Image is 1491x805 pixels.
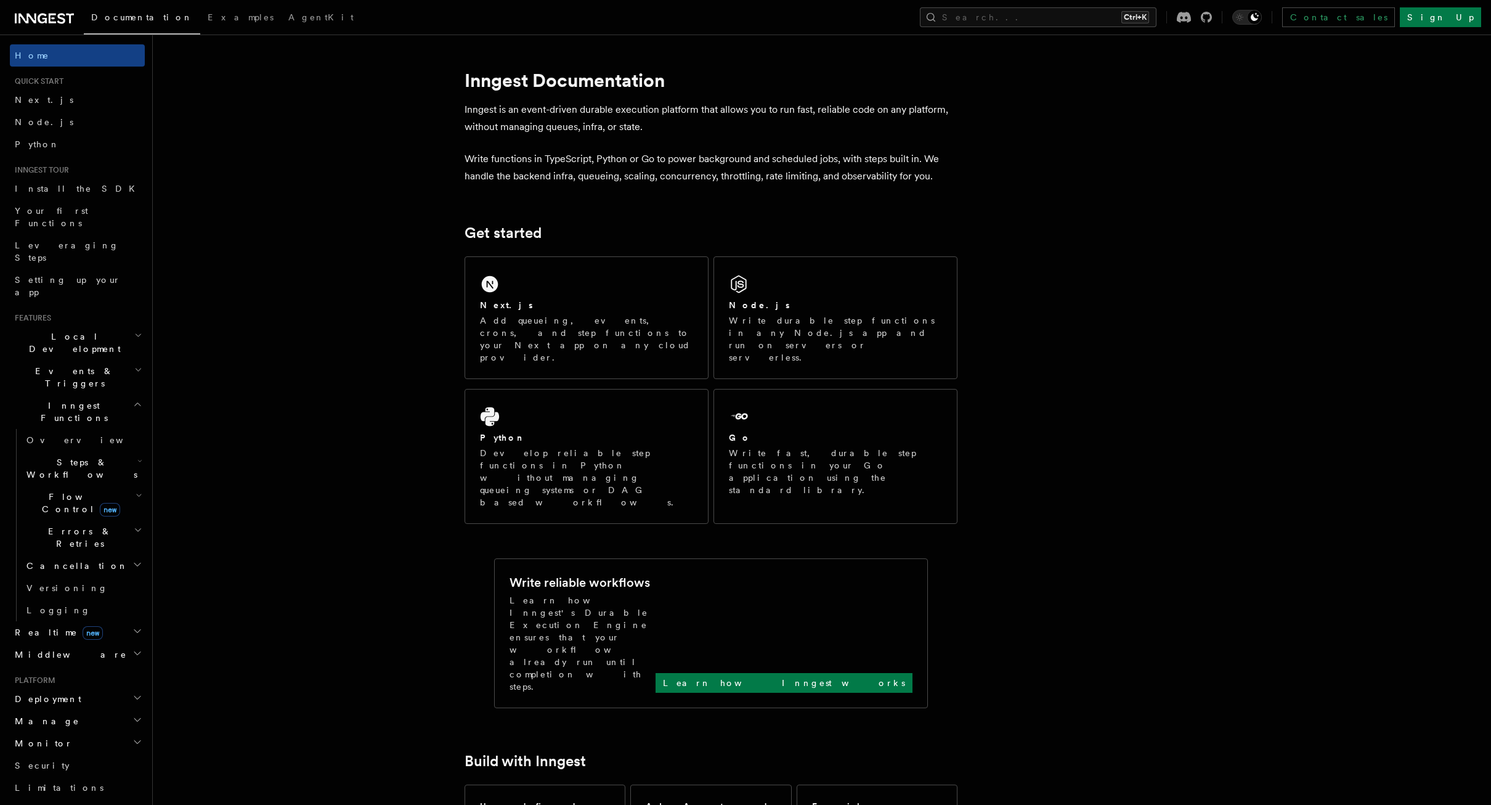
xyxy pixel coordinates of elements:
a: Leveraging Steps [10,234,145,269]
p: Write fast, durable step functions in your Go application using the standard library. [729,447,942,496]
span: Home [15,49,49,62]
a: AgentKit [281,4,361,33]
span: Local Development [10,330,134,355]
a: Home [10,44,145,67]
p: Learn how Inngest's Durable Execution Engine ensures that your workflow already run until complet... [510,594,656,693]
span: new [83,626,103,640]
button: Errors & Retries [22,520,145,555]
button: Monitor [10,732,145,754]
span: Limitations [15,783,104,793]
span: AgentKit [288,12,354,22]
span: Deployment [10,693,81,705]
h1: Inngest Documentation [465,69,957,91]
span: Events & Triggers [10,365,134,390]
a: Documentation [84,4,200,35]
a: GoWrite fast, durable step functions in your Go application using the standard library. [713,389,957,524]
a: Get started [465,224,542,242]
span: Your first Functions [15,206,88,228]
button: Manage [10,710,145,732]
p: Develop reliable step functions in Python without managing queueing systems or DAG based workflows. [480,447,693,509]
span: Overview [26,435,153,445]
span: Python [15,139,60,149]
button: Middleware [10,644,145,666]
span: Platform [10,676,55,685]
span: Setting up your app [15,275,121,297]
span: Realtime [10,626,103,639]
a: Limitations [10,777,145,799]
button: Realtimenew [10,621,145,644]
a: Sign Up [1400,7,1481,27]
span: Inngest Functions [10,399,133,424]
span: Manage [10,715,79,727]
h2: Next.js [480,299,533,311]
span: Documentation [91,12,193,22]
a: Install the SDK [10,178,145,200]
a: Python [10,133,145,155]
span: Install the SDK [15,184,142,194]
span: new [100,503,120,517]
span: Features [10,313,51,323]
button: Inngest Functions [10,394,145,429]
a: Logging [22,599,145,621]
button: Deployment [10,688,145,710]
button: Flow Controlnew [22,486,145,520]
a: Examples [200,4,281,33]
span: Security [15,761,70,770]
h2: Python [480,431,526,444]
a: Next.js [10,89,145,111]
a: Security [10,754,145,777]
span: Cancellation [22,560,128,572]
a: Build with Inngest [465,753,586,770]
p: Add queueing, events, crons, and step functions to your Next app on any cloud provider. [480,314,693,364]
span: Monitor [10,737,73,750]
button: Events & Triggers [10,360,145,394]
span: Flow Control [22,491,136,515]
kbd: Ctrl+K [1121,11,1149,23]
button: Toggle dark mode [1232,10,1262,25]
a: PythonDevelop reliable step functions in Python without managing queueing systems or DAG based wo... [465,389,709,524]
a: Next.jsAdd queueing, events, crons, and step functions to your Next app on any cloud provider. [465,256,709,379]
h2: Write reliable workflows [510,574,650,591]
a: Node.js [10,111,145,133]
span: Versioning [26,583,108,593]
span: Next.js [15,95,73,105]
p: Write durable step functions in any Node.js app and run on servers or serverless. [729,314,942,364]
button: Steps & Workflows [22,451,145,486]
a: Overview [22,429,145,451]
div: Inngest Functions [10,429,145,621]
a: Node.jsWrite durable step functions in any Node.js app and run on servers or serverless. [713,256,957,379]
button: Cancellation [22,555,145,577]
span: Leveraging Steps [15,240,119,263]
span: Quick start [10,76,63,86]
a: Versioning [22,577,145,599]
p: Learn how Inngest works [663,677,905,689]
span: Steps & Workflows [22,456,137,481]
a: Contact sales [1282,7,1395,27]
button: Search...Ctrl+K [920,7,1156,27]
span: Examples [208,12,274,22]
button: Local Development [10,325,145,360]
span: Errors & Retries [22,525,134,550]
span: Inngest tour [10,165,69,175]
p: Inngest is an event-driven durable execution platform that allows you to run fast, reliable code ... [465,101,957,136]
span: Logging [26,605,91,615]
h2: Go [729,431,751,444]
a: Learn how Inngest works [656,673,912,693]
h2: Node.js [729,299,790,311]
a: Your first Functions [10,200,145,234]
span: Node.js [15,117,73,127]
span: Middleware [10,648,127,661]
a: Setting up your app [10,269,145,303]
p: Write functions in TypeScript, Python or Go to power background and scheduled jobs, with steps bu... [465,150,957,185]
